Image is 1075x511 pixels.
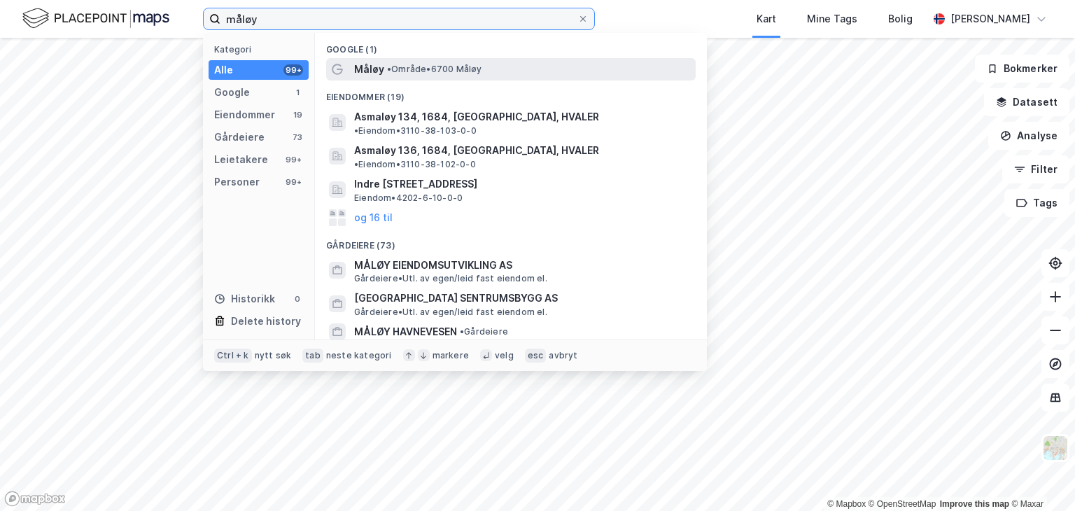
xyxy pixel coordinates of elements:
[354,159,476,170] span: Eiendom • 3110-38-102-0-0
[354,307,547,318] span: Gårdeiere • Utl. av egen/leid fast eiendom el.
[326,350,392,361] div: neste kategori
[354,323,457,340] span: MÅLØY HAVNEVESEN
[4,491,66,507] a: Mapbox homepage
[214,349,252,363] div: Ctrl + k
[214,84,250,101] div: Google
[220,8,577,29] input: Søk på adresse, matrikkel, gårdeiere, leietakere eller personer
[315,229,707,254] div: Gårdeiere (73)
[827,499,866,509] a: Mapbox
[214,290,275,307] div: Historikk
[292,132,303,143] div: 73
[255,350,292,361] div: nytt søk
[940,499,1009,509] a: Improve this map
[354,125,358,136] span: •
[214,62,233,78] div: Alle
[283,64,303,76] div: 99+
[807,10,857,27] div: Mine Tags
[354,257,690,274] span: MÅLØY EIENDOMSUTVIKLING AS
[495,350,514,361] div: velg
[231,313,301,330] div: Delete history
[525,349,547,363] div: esc
[214,44,309,55] div: Kategori
[549,350,577,361] div: avbryt
[354,273,547,284] span: Gårdeiere • Utl. av egen/leid fast eiendom el.
[283,176,303,188] div: 99+
[988,122,1069,150] button: Analyse
[354,108,599,125] span: Asmaløy 134, 1684, [GEOGRAPHIC_DATA], HVALER
[354,61,384,78] span: Måløy
[214,151,268,168] div: Leietakere
[214,106,275,123] div: Eiendommer
[757,10,776,27] div: Kart
[292,87,303,98] div: 1
[292,293,303,304] div: 0
[387,64,391,74] span: •
[433,350,469,361] div: markere
[1002,155,1069,183] button: Filter
[460,326,464,337] span: •
[283,154,303,165] div: 99+
[354,142,599,159] span: Asmaløy 136, 1684, [GEOGRAPHIC_DATA], HVALER
[354,192,463,204] span: Eiendom • 4202-6-10-0-0
[315,33,707,58] div: Google (1)
[869,499,936,509] a: OpenStreetMap
[460,326,508,337] span: Gårdeiere
[354,125,477,136] span: Eiendom • 3110-38-103-0-0
[1042,435,1069,461] img: Z
[950,10,1030,27] div: [PERSON_NAME]
[354,176,690,192] span: Indre [STREET_ADDRESS]
[1004,189,1069,217] button: Tags
[975,55,1069,83] button: Bokmerker
[354,209,393,226] button: og 16 til
[292,109,303,120] div: 19
[315,80,707,106] div: Eiendommer (19)
[387,64,482,75] span: Område • 6700 Måløy
[354,290,690,307] span: [GEOGRAPHIC_DATA] SENTRUMSBYGG AS
[214,129,265,146] div: Gårdeiere
[984,88,1069,116] button: Datasett
[302,349,323,363] div: tab
[214,174,260,190] div: Personer
[22,6,169,31] img: logo.f888ab2527a4732fd821a326f86c7f29.svg
[888,10,913,27] div: Bolig
[1005,444,1075,511] iframe: Chat Widget
[354,159,358,169] span: •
